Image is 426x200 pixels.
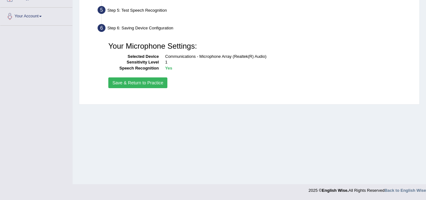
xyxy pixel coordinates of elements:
div: Step 6: Saving Device Configuration [95,22,417,36]
dt: Speech Recognition [108,65,159,71]
h3: Your Microphone Settings: [108,42,409,50]
a: Your Account [0,8,72,23]
dd: 1 [165,59,409,65]
b: Yes [165,66,172,70]
div: Step 5: Test Speech Recognition [95,4,417,18]
strong: English Wise. [322,188,348,193]
a: Back to English Wise [385,188,426,193]
dd: Communications - Microphone Array (Realtek(R) Audio) [165,54,409,60]
button: Save & Return to Practice [108,77,167,88]
dt: Selected Device [108,54,159,60]
div: 2025 © All Rights Reserved [309,184,426,193]
dt: Sensitivity Level [108,59,159,65]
